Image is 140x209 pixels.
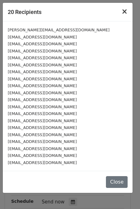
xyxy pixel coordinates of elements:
small: [EMAIL_ADDRESS][DOMAIN_NAME] [8,77,77,81]
small: [EMAIL_ADDRESS][DOMAIN_NAME] [8,132,77,137]
small: [EMAIL_ADDRESS][DOMAIN_NAME] [8,56,77,60]
small: [EMAIL_ADDRESS][DOMAIN_NAME] [8,160,77,165]
iframe: Chat Widget [109,179,140,209]
small: [EMAIL_ADDRESS][DOMAIN_NAME] [8,83,77,88]
small: [EMAIL_ADDRESS][DOMAIN_NAME] [8,91,77,95]
button: Close [116,3,133,20]
h5: 20 Recipients [8,8,42,16]
small: [EMAIL_ADDRESS][DOMAIN_NAME] [8,125,77,130]
span: × [121,7,128,16]
small: [EMAIL_ADDRESS][DOMAIN_NAME] [8,111,77,116]
small: [EMAIL_ADDRESS][DOMAIN_NAME] [8,69,77,74]
small: [EMAIL_ADDRESS][DOMAIN_NAME] [8,139,77,144]
small: [PERSON_NAME][EMAIL_ADDRESS][DOMAIN_NAME] [8,28,110,32]
small: [EMAIL_ADDRESS][DOMAIN_NAME] [8,35,77,39]
button: Close [106,176,128,188]
small: [EMAIL_ADDRESS][DOMAIN_NAME] [8,118,77,123]
small: [EMAIL_ADDRESS][DOMAIN_NAME] [8,63,77,67]
small: [EMAIL_ADDRESS][DOMAIN_NAME] [8,104,77,109]
small: [EMAIL_ADDRESS][DOMAIN_NAME] [8,146,77,151]
small: [EMAIL_ADDRESS][DOMAIN_NAME] [8,49,77,53]
small: [EMAIL_ADDRESS][DOMAIN_NAME] [8,97,77,102]
small: [EMAIL_ADDRESS][DOMAIN_NAME] [8,42,77,46]
small: [EMAIL_ADDRESS][DOMAIN_NAME] [8,153,77,158]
